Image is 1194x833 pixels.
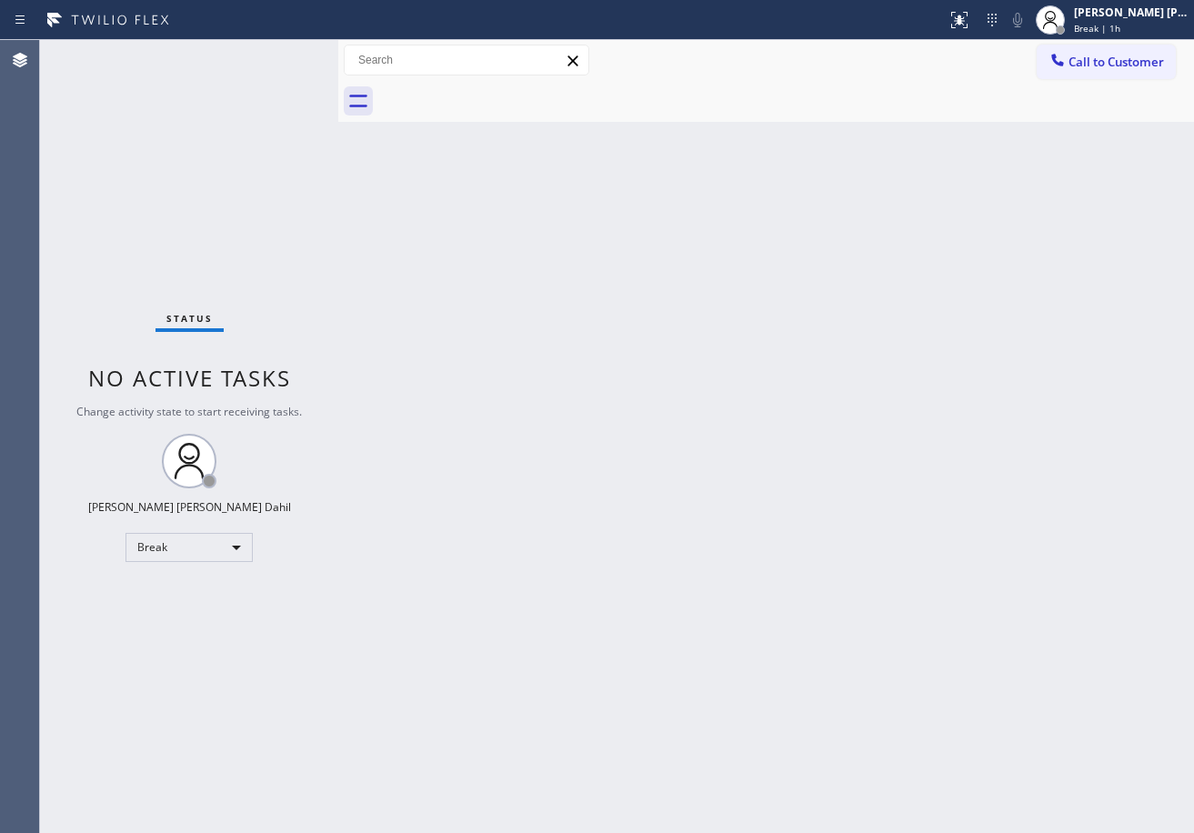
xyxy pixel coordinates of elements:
button: Mute [1005,7,1030,33]
div: Break [125,533,253,562]
span: Break | 1h [1074,22,1120,35]
span: Status [166,312,213,325]
span: Call to Customer [1069,54,1164,70]
div: [PERSON_NAME] [PERSON_NAME] Dahil [88,499,291,515]
span: Change activity state to start receiving tasks. [76,404,302,419]
div: [PERSON_NAME] [PERSON_NAME] Dahil [1074,5,1189,20]
span: No active tasks [88,363,291,393]
input: Search [345,45,588,75]
button: Call to Customer [1037,45,1176,79]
